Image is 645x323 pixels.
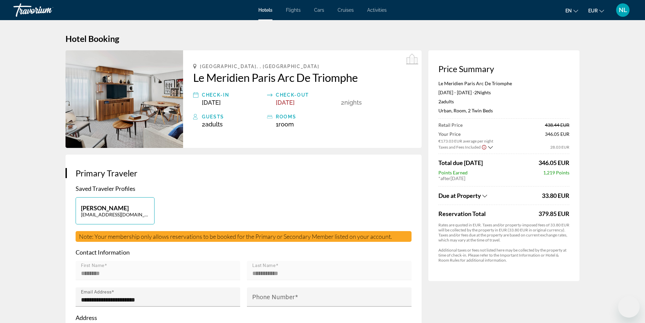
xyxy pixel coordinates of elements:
span: Room [278,121,294,128]
span: Adults [205,121,223,128]
span: 28.03 EUR [550,145,569,150]
span: [DATE] [202,99,221,106]
a: Cars [314,7,324,13]
a: Activities [367,7,387,13]
h3: Primary Traveler [76,168,412,178]
p: [PERSON_NAME] [81,204,149,212]
iframe: Button to launch messaging window [618,296,640,318]
span: EUR [588,8,598,13]
span: Points Earned [438,170,468,175]
button: Show Taxes and Fees breakdown [438,144,493,150]
button: Show Taxes and Fees breakdown [438,192,540,200]
p: [EMAIL_ADDRESS][DOMAIN_NAME] [81,212,149,217]
span: 346.05 EUR [545,131,569,144]
span: Nights [344,99,362,106]
span: Reservation Total [438,210,537,217]
a: Le Meridien Paris Arc De Triomphe [193,71,412,84]
button: User Menu [614,3,632,17]
p: Additional taxes or fees not listed here may be collected by the property at time of check-in. Pl... [438,248,569,263]
span: 2 [474,90,477,95]
span: 1,219 Points [543,170,569,175]
div: rooms [276,113,338,121]
span: Total due [DATE] [438,159,483,166]
span: 1 [276,121,294,128]
p: Urban, Room, 2 Twin Beds [438,108,569,113]
p: Rates are quoted in EUR. Taxes and/or property-imposed fees of 33.80 EUR will be collected by the... [438,222,569,243]
p: [DATE] - [DATE] - [438,90,569,95]
mat-label: Last Name [252,263,276,268]
span: Retail Price [438,122,463,128]
span: 438.44 EUR [545,122,569,128]
button: [PERSON_NAME][EMAIL_ADDRESS][DOMAIN_NAME] [76,197,155,224]
a: Hotels [258,7,272,13]
p: Contact Information [76,249,412,256]
mat-label: Email Address [81,289,112,295]
span: Taxes and Fees Included [438,145,481,150]
span: 2 [438,99,454,104]
div: Check-out [276,91,338,99]
span: [GEOGRAPHIC_DATA], , [GEOGRAPHIC_DATA] [200,64,319,69]
span: en [565,8,572,13]
span: NL [619,7,627,13]
mat-label: Phone Number [252,293,295,301]
span: 2 [341,99,344,106]
p: Le Meridien Paris Arc De Triomphe [438,80,569,86]
a: Flights [286,7,301,13]
a: Travorium [13,1,81,19]
h1: Hotel Booking [66,34,579,44]
button: Change currency [588,6,604,15]
button: Change language [565,6,578,15]
span: Nights [477,90,491,95]
span: Due at Property [438,192,481,199]
h3: Price Summary [438,64,569,74]
span: €173.03 EUR average per night [438,139,493,144]
div: 379.85 EUR [539,210,569,217]
div: Guests [202,113,264,121]
span: Note: Your membership only allows reservations to be booked for the Primary or Secondary Member l... [79,233,392,240]
span: 33.80 EUR [542,192,569,199]
div: * [DATE] [438,175,569,181]
p: Address [76,314,412,321]
div: Check-in [202,91,264,99]
mat-label: First Name [81,263,104,268]
img: Le Meridien Paris Arc De Triomphe [66,50,183,148]
span: Your Price [438,131,493,137]
a: Cruises [338,7,354,13]
button: Show Taxes and Fees disclaimer [481,144,487,150]
p: Saved Traveler Profiles [76,185,412,192]
span: 346.05 EUR [539,159,569,166]
span: after [440,175,450,181]
span: Adults [441,99,454,104]
span: [DATE] [276,99,295,106]
span: 2 [202,121,223,128]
